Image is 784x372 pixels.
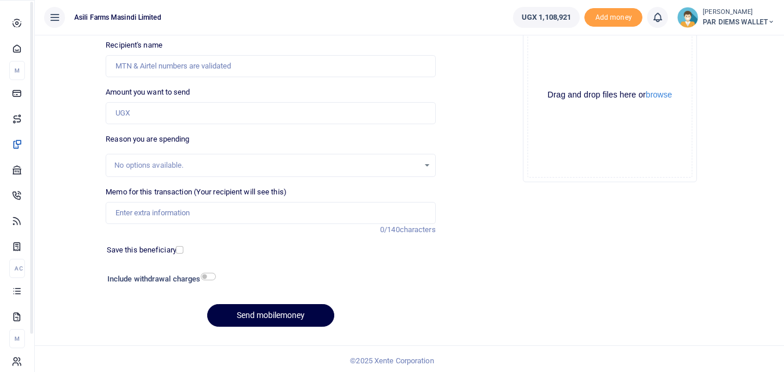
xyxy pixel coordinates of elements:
label: Save this beneficiary [107,244,176,256]
input: MTN & Airtel numbers are validated [106,55,435,77]
input: UGX [106,102,435,124]
span: PAR DIEMS WALLET [703,17,775,27]
label: Amount you want to send [106,86,190,98]
span: UGX 1,108,921 [522,12,571,23]
label: Reason you are spending [106,133,189,145]
li: M [9,329,25,348]
li: Ac [9,259,25,278]
span: Add money [584,8,642,27]
input: Enter extra information [106,202,435,224]
label: Memo for this transaction (Your recipient will see this) [106,186,287,198]
div: Drag and drop files here or [528,89,692,100]
li: Toup your wallet [584,8,642,27]
button: Send mobilemoney [207,304,334,327]
img: profile-user [677,7,698,28]
li: Wallet ballance [508,7,584,28]
div: File Uploader [523,8,697,182]
span: 0/140 [380,225,400,234]
button: browse [646,91,672,99]
h6: Include withdrawal charges [107,275,211,284]
small: [PERSON_NAME] [703,8,775,17]
a: profile-user [PERSON_NAME] PAR DIEMS WALLET [677,7,775,28]
li: M [9,61,25,80]
a: UGX 1,108,921 [513,7,580,28]
label: Recipient's name [106,39,162,51]
div: No options available. [114,160,418,171]
a: Add money [584,12,642,21]
span: Asili Farms Masindi Limited [70,12,166,23]
span: characters [400,225,436,234]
